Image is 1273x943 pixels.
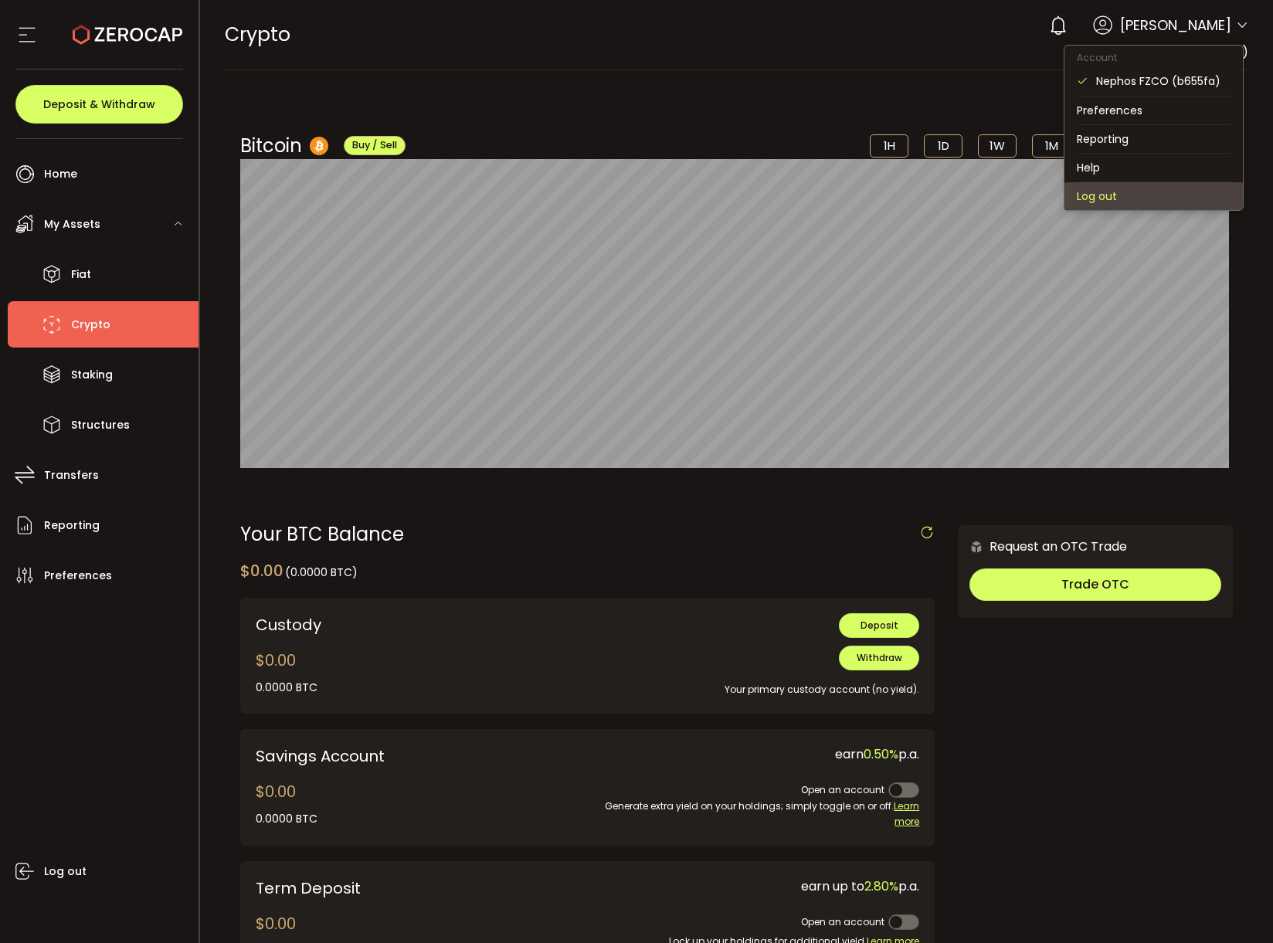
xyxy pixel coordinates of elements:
span: Preferences [44,565,112,587]
span: My Assets [44,213,100,236]
li: Log out [1064,182,1243,210]
span: earn p.a. [835,745,919,763]
span: Account [1064,51,1129,64]
span: Transfers [44,464,99,487]
span: Crypto [225,21,290,48]
div: Request an OTC Trade [958,537,1127,556]
span: Nephos FZCO (b655fa) [1107,43,1248,61]
div: $0.00 [256,649,317,696]
button: Buy / Sell [344,136,406,155]
span: [PERSON_NAME] [1120,15,1231,36]
div: $0.00 [240,559,358,582]
button: Deposit & Withdraw [15,85,183,124]
iframe: Chat Widget [1196,869,1273,943]
span: Buy / Sell [352,138,397,151]
div: Your primary custody account (no yield). [544,670,919,697]
li: Help [1064,154,1243,181]
span: Trade OTC [1061,575,1129,593]
li: Reporting [1064,125,1243,153]
span: Log out [44,860,87,883]
span: Crypto [71,314,110,336]
span: Open an account [801,915,884,928]
span: earn up to p.a. [801,877,919,895]
div: Savings Account [256,745,576,768]
li: 1M [1032,134,1071,158]
button: Trade OTC [969,568,1221,601]
div: 0.0000 BTC [256,680,317,696]
div: $0.00 [256,780,317,827]
div: Custody [256,613,521,636]
div: Nephos FZCO (b655fa) [1096,73,1231,90]
img: 6nGpN7MZ9FLuBP83NiajKbTRY4UzlzQtBKtCrLLspmCkSvCZHBKvY3NxgQaT5JnOQREvtQ257bXeeSTueZfAPizblJ+Fe8JwA... [969,540,983,554]
span: Reporting [44,514,100,537]
li: Preferences [1064,97,1243,124]
li: 1H [870,134,908,158]
li: 1D [924,134,962,158]
button: Deposit [839,613,919,638]
div: 0.0000 BTC [256,811,317,827]
li: 1W [978,134,1017,158]
span: Staking [71,364,113,386]
span: 2.80% [864,877,898,895]
span: Structures [71,414,130,436]
span: Deposit & Withdraw [43,99,155,110]
button: Withdraw [839,646,919,670]
span: Learn more [894,799,919,828]
span: Deposit [861,619,898,632]
div: Your BTC Balance [240,525,935,544]
span: (0.0000 BTC) [285,565,358,580]
span: Withdraw [857,651,902,664]
span: 0.50% [864,745,898,763]
span: Fiat [71,263,91,286]
div: Generate extra yield on your holdings; simply toggle on or off. [599,799,919,829]
div: Bitcoin [240,132,406,159]
div: Term Deposit [256,877,521,900]
span: Open an account [801,783,884,796]
span: Home [44,163,77,185]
